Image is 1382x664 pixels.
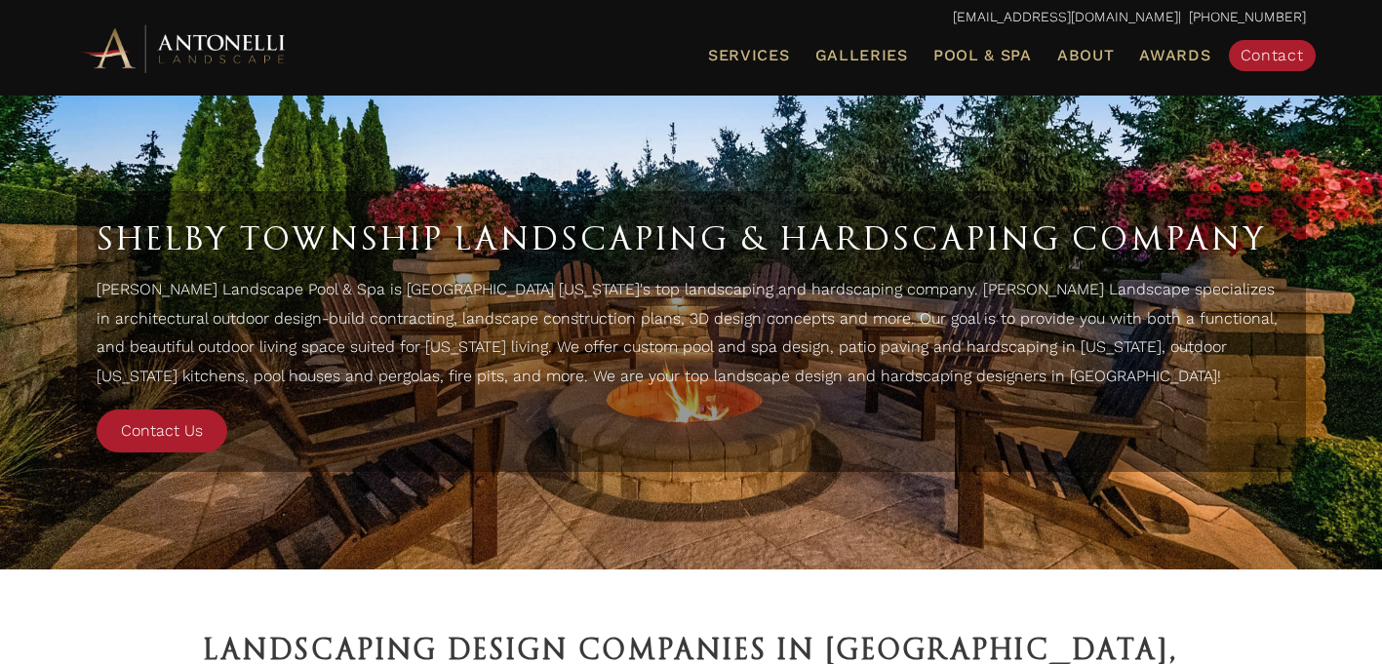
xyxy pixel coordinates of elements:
h1: Shelby Township Landscaping & Hardscaping Company [97,211,1286,265]
span: Awards [1139,46,1210,64]
a: Pool & Spa [926,43,1040,68]
span: About [1057,48,1115,63]
a: Contact Us [97,410,227,452]
img: Antonelli Horizontal Logo [77,21,292,75]
p: [PERSON_NAME] Landscape Pool & Spa is [GEOGRAPHIC_DATA] [US_STATE]'s top landscaping and hardscap... [97,275,1286,400]
span: Contact Us [121,421,203,440]
span: Galleries [815,46,908,64]
a: About [1049,43,1123,68]
a: Awards [1131,43,1218,68]
p: | [PHONE_NUMBER] [77,5,1306,30]
span: Contact [1241,46,1304,64]
a: Contact [1229,40,1316,71]
span: Pool & Spa [933,46,1032,64]
a: [EMAIL_ADDRESS][DOMAIN_NAME] [953,9,1178,24]
span: Services [708,48,790,63]
a: Services [700,43,798,68]
a: Galleries [808,43,916,68]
